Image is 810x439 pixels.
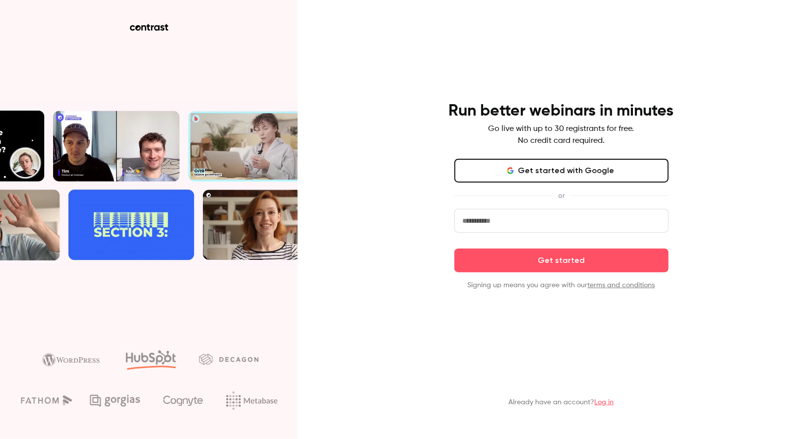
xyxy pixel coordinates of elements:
[489,123,634,147] p: Go live with up to 30 registrants for free. No credit card required.
[454,159,669,183] button: Get started with Google
[553,190,569,201] span: or
[454,249,669,272] button: Get started
[595,399,614,406] a: Log in
[454,280,669,290] p: Signing up means you agree with our
[199,354,258,365] img: decagon
[509,397,614,407] p: Already have an account?
[588,282,655,289] a: terms and conditions
[449,101,674,121] h4: Run better webinars in minutes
